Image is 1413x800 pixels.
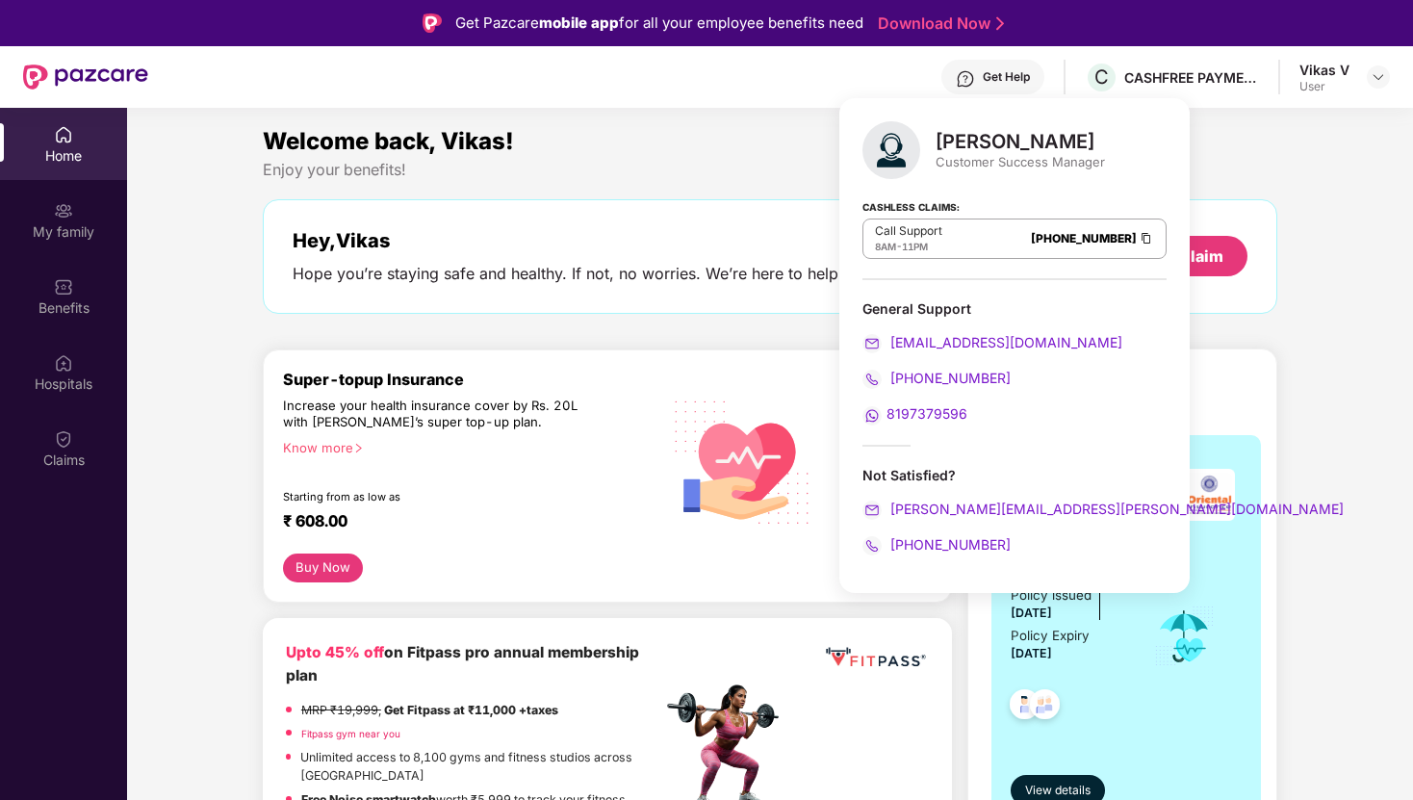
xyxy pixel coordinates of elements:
[1124,68,1259,87] div: CASHFREE PAYMENTS INDIA PVT. LTD.
[862,405,967,422] a: 8197379596
[1094,65,1109,89] span: C
[886,536,1011,553] span: [PHONE_NUMBER]
[1139,230,1154,246] img: Clipboard Icon
[1031,231,1137,245] a: [PHONE_NUMBER]
[293,264,843,284] div: Hope you’re staying safe and healthy. If not, no worries. We’re here to help.
[862,536,882,555] img: svg+xml;base64,PHN2ZyB4bWxucz0iaHR0cDovL3d3dy53My5vcmcvMjAwMC9zdmciIHdpZHRoPSIyMCIgaGVpZ2h0PSIyMC...
[1025,782,1091,800] span: View details
[996,13,1004,34] img: Stroke
[301,703,381,717] del: MRP ₹19,999,
[1299,79,1349,94] div: User
[286,643,639,684] b: on Fitpass pro annual membership plan
[54,353,73,373] img: svg+xml;base64,PHN2ZyBpZD0iSG9zcGl0YWxzIiB4bWxucz0iaHR0cDovL3d3dy53My5vcmcvMjAwMC9zdmciIHdpZHRoPS...
[1371,69,1386,85] img: svg+xml;base64,PHN2ZyBpZD0iRHJvcGRvd24tMzJ4MzIiIHhtbG5zPSJodHRwOi8vd3d3LnczLm9yZy8yMDAwL3N2ZyIgd2...
[423,13,442,33] img: Logo
[539,13,619,32] strong: mobile app
[286,643,384,661] b: Upto 45% off
[862,370,1011,386] a: [PHONE_NUMBER]
[822,641,929,675] img: fppp.png
[384,703,558,717] strong: Get Fitpass at ₹11,000 +taxes
[54,277,73,297] img: svg+xml;base64,PHN2ZyBpZD0iQmVuZWZpdHMiIHhtbG5zPSJodHRwOi8vd3d3LnczLm9yZy8yMDAwL3N2ZyIgd2lkdGg9Ij...
[862,370,882,389] img: svg+xml;base64,PHN2ZyB4bWxucz0iaHR0cDovL3d3dy53My5vcmcvMjAwMC9zdmciIHdpZHRoPSIyMCIgaGVpZ2h0PSIyMC...
[1021,684,1068,731] img: svg+xml;base64,PHN2ZyB4bWxucz0iaHR0cDovL3d3dy53My5vcmcvMjAwMC9zdmciIHdpZHRoPSI0OC45NDMiIGhlaWdodD...
[862,121,920,179] img: svg+xml;base64,PHN2ZyB4bWxucz0iaHR0cDovL3d3dy53My5vcmcvMjAwMC9zdmciIHhtbG5zOnhsaW5rPSJodHRwOi8vd3...
[455,12,863,35] div: Get Pazcare for all your employee benefits need
[1153,605,1216,668] img: icon
[263,127,514,155] span: Welcome back, Vikas!
[956,69,975,89] img: svg+xml;base64,PHN2ZyBpZD0iSGVscC0zMngzMiIgeG1sbnM9Imh0dHA6Ly93d3cudzMub3JnLzIwMDAvc3ZnIiB3aWR0aD...
[300,748,661,786] p: Unlimited access to 8,100 gyms and fitness studios across [GEOGRAPHIC_DATA]
[983,69,1030,85] div: Get Help
[862,466,1167,555] div: Not Satisfied?
[862,299,1167,318] div: General Support
[283,554,363,582] button: Buy Now
[1011,626,1090,646] div: Policy Expiry
[54,429,73,449] img: svg+xml;base64,PHN2ZyBpZD0iQ2xhaW0iIHhtbG5zPSJodHRwOi8vd3d3LnczLm9yZy8yMDAwL3N2ZyIgd2lkdGg9IjIwIi...
[902,241,928,252] span: 11PM
[862,334,1122,350] a: [EMAIL_ADDRESS][DOMAIN_NAME]
[293,229,843,252] div: Hey, Vikas
[886,370,1011,386] span: [PHONE_NUMBER]
[23,65,148,90] img: New Pazcare Logo
[886,501,1344,517] span: [PERSON_NAME][EMAIL_ADDRESS][PERSON_NAME][DOMAIN_NAME]
[875,239,942,254] div: -
[862,501,1344,517] a: [PERSON_NAME][EMAIL_ADDRESS][PERSON_NAME][DOMAIN_NAME]
[862,466,1167,484] div: Not Satisfied?
[283,440,650,453] div: Know more
[283,370,661,389] div: Super-topup Insurance
[875,223,942,239] p: Call Support
[263,160,1277,180] div: Enjoy your benefits!
[862,536,1011,553] a: [PHONE_NUMBER]
[886,334,1122,350] span: [EMAIL_ADDRESS][DOMAIN_NAME]
[283,398,578,431] div: Increase your health insurance cover by Rs. 20L with [PERSON_NAME]’s super top-up plan.
[862,501,882,520] img: svg+xml;base64,PHN2ZyB4bWxucz0iaHR0cDovL3d3dy53My5vcmcvMjAwMC9zdmciIHdpZHRoPSIyMCIgaGVpZ2h0PSIyMC...
[1011,606,1052,620] span: [DATE]
[936,130,1105,153] div: [PERSON_NAME]
[1011,646,1052,660] span: [DATE]
[283,511,642,534] div: ₹ 608.00
[54,125,73,144] img: svg+xml;base64,PHN2ZyBpZD0iSG9tZSIgeG1sbnM9Imh0dHA6Ly93d3cudzMub3JnLzIwMDAvc3ZnIiB3aWR0aD0iMjAiIG...
[862,406,882,426] img: svg+xml;base64,PHN2ZyB4bWxucz0iaHR0cDovL3d3dy53My5vcmcvMjAwMC9zdmciIHdpZHRoPSIyMCIgaGVpZ2h0PSIyMC...
[1299,61,1349,79] div: Vikas V
[878,13,998,34] a: Download Now
[301,728,400,739] a: Fitpass gym near you
[862,299,1167,426] div: General Support
[875,241,896,252] span: 8AM
[886,405,967,422] span: 8197379596
[936,153,1105,170] div: Customer Success Manager
[54,201,73,220] img: svg+xml;base64,PHN2ZyB3aWR0aD0iMjAiIGhlaWdodD0iMjAiIHZpZXdCb3g9IjAgMCAyMCAyMCIgZmlsbD0ibm9uZSIgeG...
[283,490,579,503] div: Starting from as low as
[353,443,364,453] span: right
[661,378,824,543] img: svg+xml;base64,PHN2ZyB4bWxucz0iaHR0cDovL3d3dy53My5vcmcvMjAwMC9zdmciIHhtbG5zOnhsaW5rPSJodHRwOi8vd3...
[1183,469,1235,521] img: insurerLogo
[862,195,960,217] strong: Cashless Claims:
[862,334,882,353] img: svg+xml;base64,PHN2ZyB4bWxucz0iaHR0cDovL3d3dy53My5vcmcvMjAwMC9zdmciIHdpZHRoPSIyMCIgaGVpZ2h0PSIyMC...
[1001,684,1048,731] img: svg+xml;base64,PHN2ZyB4bWxucz0iaHR0cDovL3d3dy53My5vcmcvMjAwMC9zdmciIHdpZHRoPSI0OC45NDMiIGhlaWdodD...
